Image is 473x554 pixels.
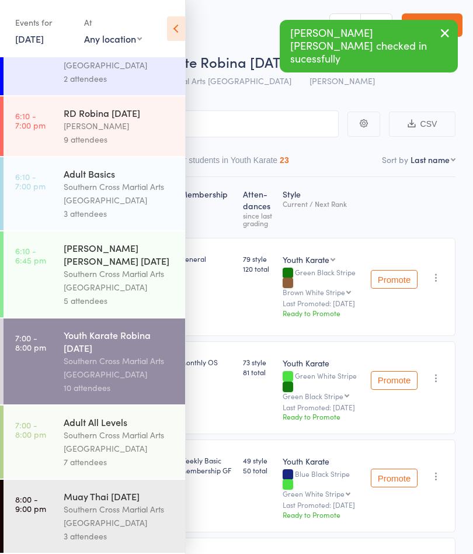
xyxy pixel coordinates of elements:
a: 8:00 -9:00 pmMuay Thai [DATE]Southern Cross Martial Arts [GEOGRAPHIC_DATA]3 attendees [4,480,185,553]
div: 7 attendees [64,455,175,469]
div: Ready to Promote [283,308,361,318]
div: 3 attendees [64,529,175,543]
div: Southern Cross Martial Arts [GEOGRAPHIC_DATA] [64,267,175,294]
div: At [84,13,142,32]
div: Last name [411,154,450,165]
div: RD Robina [DATE] [64,106,175,119]
div: Southern Cross Martial Arts [GEOGRAPHIC_DATA] [64,45,175,72]
span: [PERSON_NAME] [309,75,375,86]
button: Promote [371,270,418,289]
div: Green White Stripe [283,372,361,399]
div: Ready to Promote [283,411,361,421]
div: [PERSON_NAME] [PERSON_NAME] [DATE] [64,241,175,267]
div: Southern Cross Martial Arts [GEOGRAPHIC_DATA] [64,354,175,381]
div: Youth Karate Robina [DATE] [64,328,175,354]
button: CSV [389,112,455,137]
div: Events for [15,13,72,32]
a: 6:10 -7:00 pmRD Robina [DATE][PERSON_NAME]9 attendees [4,96,185,156]
div: Membership [175,182,238,233]
time: 6:10 - 7:00 pm [15,172,46,191]
div: Southern Cross Martial Arts [GEOGRAPHIC_DATA] [64,503,175,529]
div: Monthly OS [180,357,233,367]
span: Youth Karate Robina [DATE] [114,52,293,71]
div: Adult Basics [64,167,175,180]
div: Weekly Basic Membership GF [180,455,233,475]
span: Southern Cross Martial Arts [GEOGRAPHIC_DATA] [105,75,291,86]
span: 79 style [243,254,274,264]
div: 9 attendees [64,133,175,146]
span: 120 total [243,264,274,273]
div: Ready to Promote [283,510,361,520]
div: [PERSON_NAME] [64,119,175,133]
a: 6:00 -7:00 pmLeadership RobinaSouthern Cross Martial Arts [GEOGRAPHIC_DATA]2 attendees [4,22,185,95]
div: Youth Karate [283,254,329,265]
small: Last Promoted: [DATE] [283,501,361,509]
div: Blue Black Stripe [283,470,361,497]
div: 5 attendees [64,294,175,307]
a: 6:10 -6:45 pm[PERSON_NAME] [PERSON_NAME] [DATE]Southern Cross Martial Arts [GEOGRAPHIC_DATA]5 att... [4,231,185,317]
div: Atten­dances [238,182,279,233]
div: Adult All Levels [64,415,175,428]
div: 23 [280,155,289,165]
a: 7:00 -8:00 pmAdult All LevelsSouthern Cross Martial Arts [GEOGRAPHIC_DATA]7 attendees [4,406,185,479]
span: 50 total [243,465,274,475]
div: Current / Next Rank [283,200,361,207]
div: Green Black Stripe [283,268,361,296]
a: Exit roll call [402,13,462,37]
time: 8:00 - 9:00 pm [15,494,46,513]
div: 2 attendees [64,72,175,85]
label: Sort by [382,154,408,165]
div: Southern Cross Martial Arts [GEOGRAPHIC_DATA] [64,180,175,207]
span: 81 total [243,367,274,377]
div: since last grading [243,212,274,227]
button: Promote [371,469,418,487]
div: Youth Karate [283,455,361,467]
div: Style [278,182,366,233]
button: Other students in Youth Karate23 [166,150,288,176]
div: 3 attendees [64,207,175,220]
button: Promote [371,371,418,390]
div: Green Black Stripe [283,392,343,400]
div: General [180,254,233,264]
div: Brown White Stripe [283,288,345,296]
time: 7:00 - 8:00 pm [15,333,46,352]
div: Muay Thai [DATE] [64,490,175,503]
span: 49 style [243,455,274,465]
a: [DATE] [15,32,44,45]
time: 6:10 - 7:00 pm [15,111,46,130]
time: 7:00 - 8:00 pm [15,420,46,439]
time: 6:10 - 6:45 pm [15,246,46,265]
a: 6:10 -7:00 pmAdult BasicsSouthern Cross Martial Arts [GEOGRAPHIC_DATA]3 attendees [4,157,185,230]
small: Last Promoted: [DATE] [283,299,361,307]
small: Last Promoted: [DATE] [283,403,361,411]
div: Green White Stripe [283,490,345,497]
div: [PERSON_NAME] [PERSON_NAME] checked in sucessfully [280,20,458,72]
span: 73 style [243,357,274,367]
div: Southern Cross Martial Arts [GEOGRAPHIC_DATA] [64,428,175,455]
div: Any location [84,32,142,45]
div: Youth Karate [283,357,361,369]
div: 10 attendees [64,381,175,394]
a: 7:00 -8:00 pmYouth Karate Robina [DATE]Southern Cross Martial Arts [GEOGRAPHIC_DATA]10 attendees [4,318,185,404]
